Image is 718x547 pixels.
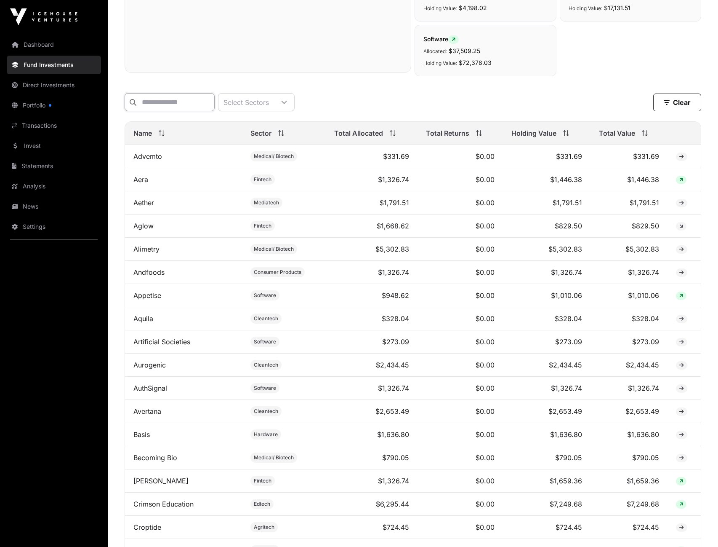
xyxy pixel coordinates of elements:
span: Mediatech [254,199,279,206]
td: $724.45 [503,516,590,539]
td: $0.00 [418,493,503,516]
td: $724.45 [326,516,418,539]
a: Crimson Education [133,500,194,508]
td: $790.05 [503,446,590,469]
span: Holding Value: [569,5,602,11]
a: Advemto [133,152,162,161]
a: AuthSignal [133,384,167,392]
a: Aurogenic [133,361,166,369]
td: $0.00 [418,354,503,377]
span: Agritech [254,524,274,531]
span: $72,378.03 [459,59,492,66]
a: Dashboard [7,35,101,54]
td: $0.00 [418,284,503,307]
td: $1,791.51 [590,191,667,215]
td: $328.04 [503,307,590,330]
td: $1,636.80 [503,423,590,446]
a: Alimetry [133,245,160,253]
td: $0.00 [418,261,503,284]
span: Total Allocated [334,128,383,138]
td: $1,446.38 [503,168,590,191]
td: $1,326.74 [326,377,418,400]
span: Fintech [254,477,271,484]
td: $0.00 [418,469,503,493]
span: Cleantech [254,362,278,368]
a: Analysis [7,177,101,196]
td: $724.45 [590,516,667,539]
td: $1,659.36 [590,469,667,493]
td: $331.69 [326,145,418,168]
span: Fintech [254,223,271,229]
span: Holding Value: [423,60,457,66]
td: $273.09 [590,330,667,354]
td: $1,326.74 [503,377,590,400]
a: Statements [7,157,101,175]
span: Software [254,338,276,345]
td: $2,653.49 [503,400,590,423]
td: $0.00 [418,145,503,168]
span: Medical/ Biotech [254,153,294,160]
span: Software [423,35,459,43]
td: $1,326.74 [503,261,590,284]
td: $0.00 [418,516,503,539]
td: $328.04 [326,307,418,330]
td: $331.69 [503,145,590,168]
td: $2,434.45 [326,354,418,377]
a: Croptide [133,523,161,531]
td: $1,791.51 [326,191,418,215]
td: $0.00 [418,238,503,261]
td: $1,326.74 [590,261,667,284]
div: Chat Widget [676,507,718,547]
button: Clear [653,94,701,111]
td: $0.00 [418,307,503,330]
td: $1,010.06 [503,284,590,307]
td: $1,326.74 [326,469,418,493]
td: $5,302.83 [503,238,590,261]
span: Software [254,292,276,299]
span: Consumer Products [254,269,301,276]
td: $1,668.62 [326,215,418,238]
td: $2,653.49 [326,400,418,423]
span: $17,131.51 [604,4,630,11]
img: Icehouse Ventures Logo [10,8,77,25]
span: Hardware [254,431,278,438]
td: $2,434.45 [503,354,590,377]
a: Fund Investments [7,56,101,74]
td: $1,326.74 [326,168,418,191]
span: Holding Value [511,128,556,138]
td: $0.00 [418,423,503,446]
a: Appetise [133,291,161,300]
td: $1,636.80 [326,423,418,446]
a: Artificial Societies [133,338,190,346]
span: Fintech [254,176,271,183]
td: $1,326.74 [326,261,418,284]
span: Cleantech [254,408,278,415]
td: $273.09 [503,330,590,354]
td: $0.00 [418,191,503,215]
td: $1,636.80 [590,423,667,446]
span: Software [254,385,276,391]
td: $0.00 [418,168,503,191]
div: Select Sectors [218,94,274,111]
td: $1,010.06 [590,284,667,307]
span: Edtech [254,501,270,507]
td: $0.00 [418,377,503,400]
a: Aera [133,175,148,184]
td: $790.05 [326,446,418,469]
td: $0.00 [418,400,503,423]
span: Holding Value: [423,5,457,11]
td: $790.05 [590,446,667,469]
a: Becoming Bio [133,453,177,462]
td: $2,434.45 [590,354,667,377]
a: Transactions [7,116,101,135]
span: Medical/ Biotech [254,454,294,461]
td: $6,295.44 [326,493,418,516]
td: $829.50 [590,215,667,238]
td: $7,249.68 [503,493,590,516]
a: [PERSON_NAME] [133,477,189,485]
span: Cleantech [254,315,278,322]
td: $948.62 [326,284,418,307]
a: News [7,197,101,216]
a: Andfoods [133,268,165,276]
a: Settings [7,217,101,236]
